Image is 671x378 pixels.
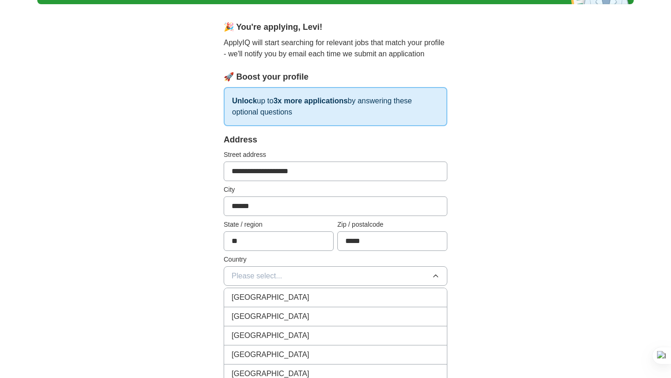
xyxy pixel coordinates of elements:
label: Country [224,255,447,264]
p: ApplyIQ will start searching for relevant jobs that match your profile - we'll notify you by emai... [224,37,447,60]
span: [GEOGRAPHIC_DATA] [232,292,309,303]
span: [GEOGRAPHIC_DATA] [232,311,309,322]
div: 🚀 Boost your profile [224,71,447,83]
span: [GEOGRAPHIC_DATA] [232,349,309,360]
span: Please select... [232,270,282,282]
p: up to by answering these optional questions [224,87,447,126]
label: City [224,185,447,195]
strong: Unlock [232,97,257,105]
div: Address [224,134,447,146]
span: [GEOGRAPHIC_DATA] [232,330,309,341]
div: 🎉 You're applying , Levi ! [224,21,447,34]
label: State / region [224,220,334,229]
label: Street address [224,150,447,160]
button: Please select... [224,266,447,286]
label: Zip / postalcode [337,220,447,229]
strong: 3x more applications [274,97,348,105]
